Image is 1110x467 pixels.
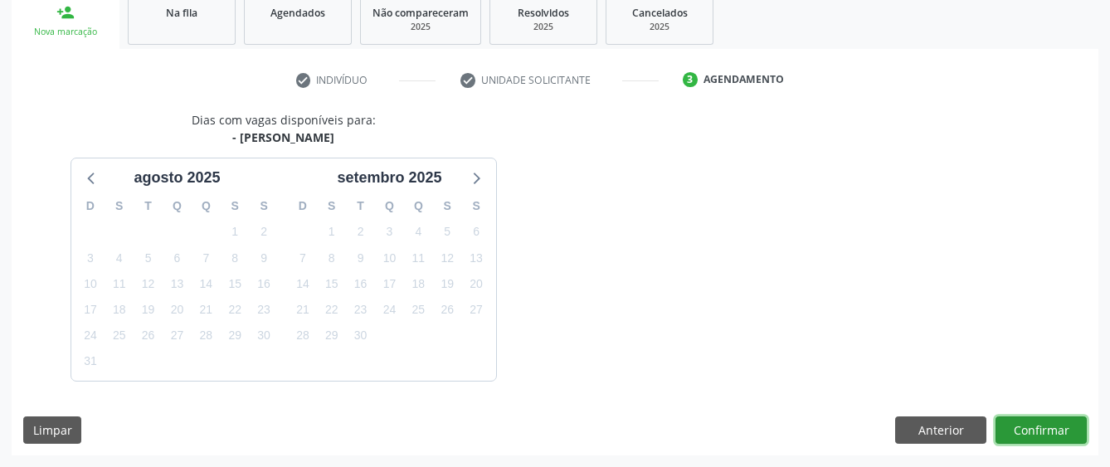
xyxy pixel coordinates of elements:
[252,221,275,244] span: sábado, 2 de agosto de 2025
[465,299,488,322] span: sábado, 27 de setembro de 2025
[291,246,314,270] span: domingo, 7 de setembro de 2025
[127,167,226,189] div: agosto 2025
[76,193,105,219] div: D
[223,272,246,295] span: sexta-feira, 15 de agosto de 2025
[349,272,372,295] span: terça-feira, 16 de setembro de 2025
[165,299,188,322] span: quarta-feira, 20 de agosto de 2025
[192,129,376,146] div: - [PERSON_NAME]
[250,193,279,219] div: S
[436,299,459,322] span: sexta-feira, 26 de setembro de 2025
[465,221,488,244] span: sábado, 6 de setembro de 2025
[165,272,188,295] span: quarta-feira, 13 de agosto de 2025
[79,324,102,348] span: domingo, 24 de agosto de 2025
[462,193,491,219] div: S
[79,299,102,322] span: domingo, 17 de agosto de 2025
[289,193,318,219] div: D
[996,416,1087,445] button: Confirmar
[320,221,343,244] span: segunda-feira, 1 de setembro de 2025
[137,324,160,348] span: terça-feira, 26 de agosto de 2025
[166,6,197,20] span: Na fila
[349,246,372,270] span: terça-feira, 9 de setembro de 2025
[320,272,343,295] span: segunda-feira, 15 de setembro de 2025
[895,416,986,445] button: Anterior
[252,299,275,322] span: sábado, 23 de agosto de 2025
[221,193,250,219] div: S
[291,299,314,322] span: domingo, 21 de setembro de 2025
[377,221,401,244] span: quarta-feira, 3 de setembro de 2025
[632,6,688,20] span: Cancelados
[137,246,160,270] span: terça-feira, 5 de agosto de 2025
[683,72,698,87] div: 3
[194,299,217,322] span: quinta-feira, 21 de agosto de 2025
[377,272,401,295] span: quarta-feira, 17 de setembro de 2025
[349,299,372,322] span: terça-feira, 23 de setembro de 2025
[436,246,459,270] span: sexta-feira, 12 de setembro de 2025
[165,246,188,270] span: quarta-feira, 6 de agosto de 2025
[79,350,102,373] span: domingo, 31 de agosto de 2025
[252,272,275,295] span: sábado, 16 de agosto de 2025
[252,324,275,348] span: sábado, 30 de agosto de 2025
[407,272,430,295] span: quinta-feira, 18 de setembro de 2025
[317,193,346,219] div: S
[23,26,108,38] div: Nova marcação
[270,6,325,20] span: Agendados
[404,193,433,219] div: Q
[349,324,372,348] span: terça-feira, 30 de setembro de 2025
[377,246,401,270] span: quarta-feira, 10 de setembro de 2025
[165,324,188,348] span: quarta-feira, 27 de agosto de 2025
[137,299,160,322] span: terça-feira, 19 de agosto de 2025
[320,299,343,322] span: segunda-feira, 22 de setembro de 2025
[291,272,314,295] span: domingo, 14 de setembro de 2025
[407,299,430,322] span: quinta-feira, 25 de setembro de 2025
[223,299,246,322] span: sexta-feira, 22 de agosto de 2025
[618,21,701,33] div: 2025
[223,246,246,270] span: sexta-feira, 8 de agosto de 2025
[465,272,488,295] span: sábado, 20 de setembro de 2025
[252,246,275,270] span: sábado, 9 de agosto de 2025
[108,299,131,322] span: segunda-feira, 18 de agosto de 2025
[465,246,488,270] span: sábado, 13 de setembro de 2025
[194,324,217,348] span: quinta-feira, 28 de agosto de 2025
[375,193,404,219] div: Q
[407,246,430,270] span: quinta-feira, 11 de setembro de 2025
[349,221,372,244] span: terça-feira, 2 de setembro de 2025
[108,324,131,348] span: segunda-feira, 25 de agosto de 2025
[372,21,469,33] div: 2025
[346,193,375,219] div: T
[518,6,569,20] span: Resolvidos
[320,324,343,348] span: segunda-feira, 29 de setembro de 2025
[433,193,462,219] div: S
[377,299,401,322] span: quarta-feira, 24 de setembro de 2025
[192,193,221,219] div: Q
[192,111,376,146] div: Dias com vagas disponíveis para:
[436,272,459,295] span: sexta-feira, 19 de setembro de 2025
[108,272,131,295] span: segunda-feira, 11 de agosto de 2025
[56,3,75,22] div: person_add
[79,272,102,295] span: domingo, 10 de agosto de 2025
[372,6,469,20] span: Não compareceram
[134,193,163,219] div: T
[291,324,314,348] span: domingo, 28 de setembro de 2025
[105,193,134,219] div: S
[407,221,430,244] span: quinta-feira, 4 de setembro de 2025
[194,246,217,270] span: quinta-feira, 7 de agosto de 2025
[223,324,246,348] span: sexta-feira, 29 de agosto de 2025
[320,246,343,270] span: segunda-feira, 8 de setembro de 2025
[330,167,448,189] div: setembro 2025
[79,246,102,270] span: domingo, 3 de agosto de 2025
[137,272,160,295] span: terça-feira, 12 de agosto de 2025
[502,21,585,33] div: 2025
[194,272,217,295] span: quinta-feira, 14 de agosto de 2025
[108,246,131,270] span: segunda-feira, 4 de agosto de 2025
[703,72,784,87] div: Agendamento
[223,221,246,244] span: sexta-feira, 1 de agosto de 2025
[436,221,459,244] span: sexta-feira, 5 de setembro de 2025
[163,193,192,219] div: Q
